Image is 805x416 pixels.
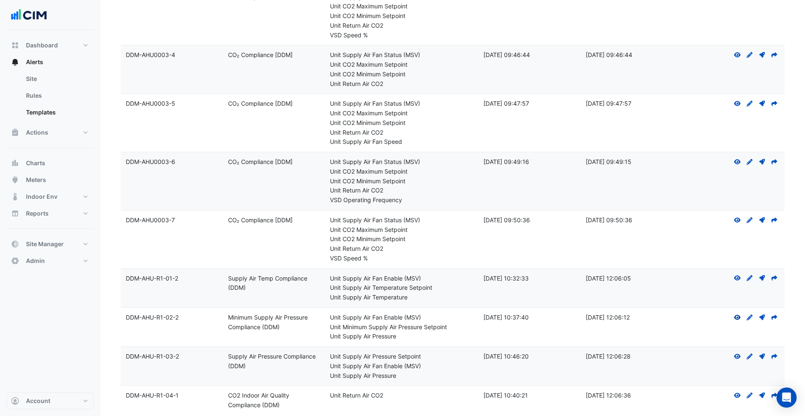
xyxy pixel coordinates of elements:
button: Admin [7,252,94,269]
fa-icon: Create Draft - to edit a template, you first need to create a draft, and then submit it for appro... [746,314,753,321]
div: CO₂ Compliance [DDM] [228,99,320,109]
div: Unit Return Air CO2 [330,79,473,89]
div: Unit CO2 Maximum Setpoint [330,2,473,11]
a: Site [19,70,94,87]
div: Unit Return Air CO2 [330,128,473,138]
div: Supply Air Temp Compliance (DDM) [228,274,320,293]
a: Share [771,51,778,58]
div: Unit Supply Air Fan Speed [330,137,473,147]
div: DDM-AHU-R1-01-2 [126,274,218,283]
div: Unit CO2 Minimum Setpoint [330,11,473,21]
fa-icon: Deploy [758,158,766,165]
fa-icon: Create Draft - to edit a template, you first need to create a draft, and then submit it for appro... [746,51,753,58]
span: Dashboard [26,41,58,49]
button: Dashboard [7,37,94,54]
fa-icon: Create Draft - to edit a template, you first need to create a draft, and then submit it for appro... [746,392,753,399]
div: [DATE] 10:37:40 [483,313,576,322]
fa-icon: Deploy [758,100,766,107]
fa-icon: Create Draft - to edit a template, you first need to create a draft, and then submit it for appro... [746,100,753,107]
div: DDM-AHU0003-4 [126,50,218,60]
a: Share [771,100,778,107]
app-icon: Actions [11,128,19,137]
div: [DATE] 09:49:16 [483,157,576,167]
div: DDM-AHU-R1-04-1 [126,391,218,400]
fa-icon: Deploy [758,353,766,360]
div: Unit Supply Air Fan Status (MSV) [330,99,473,109]
div: Unit Supply Air Fan Enable (MSV) [330,313,473,322]
a: Rules [19,87,94,104]
fa-icon: View [734,275,741,282]
div: VSD Speed % [330,31,473,40]
span: Reports [26,209,49,218]
div: CO₂ Compliance [DDM] [228,216,320,225]
fa-icon: Create Draft - to edit a template, you first need to create a draft, and then submit it for appro... [746,216,753,224]
div: Unit Supply Air Fan Status (MSV) [330,157,473,167]
button: Site Manager [7,236,94,252]
div: Unit CO2 Minimum Setpoint [330,118,473,128]
img: Company Logo [10,7,48,23]
button: Alerts [7,54,94,70]
app-icon: Charts [11,159,19,167]
div: Unit Supply Air Fan Enable (MSV) [330,361,473,371]
fa-icon: Deploy [758,51,766,58]
fa-icon: Deploy [758,275,766,282]
app-icon: Meters [11,176,19,184]
a: Share [771,392,778,399]
div: DDM-AHU-R1-02-2 [126,313,218,322]
span: Meters [26,176,46,184]
fa-icon: Create Draft - to edit a template, you first need to create a draft, and then submit it for appro... [746,158,753,165]
fa-icon: View [734,51,741,58]
fa-icon: View [734,158,741,165]
a: Share [771,353,778,360]
div: Unit CO2 Maximum Setpoint [330,109,473,118]
button: Indoor Env [7,188,94,205]
div: Unit CO2 Minimum Setpoint [330,234,473,244]
span: Account [26,397,50,405]
button: Meters [7,172,94,188]
fa-icon: View [734,100,741,107]
div: [DATE] 10:32:33 [483,274,576,283]
div: Unit CO2 Minimum Setpoint [330,70,473,79]
span: Indoor Env [26,192,57,201]
div: VSD Operating Frequency [330,195,473,205]
div: [DATE] 12:06:05 [586,274,678,283]
div: [DATE] 09:47:57 [586,99,678,109]
div: [DATE] 10:40:21 [483,391,576,400]
div: [DATE] 09:50:36 [483,216,576,225]
div: DDM-AHU0003-5 [126,99,218,109]
button: Account [7,393,94,409]
div: Unit Supply Air Fan Enable (MSV) [330,274,473,283]
div: Unit Supply Air Fan Status (MSV) [330,50,473,60]
div: CO₂ Compliance [DDM] [228,157,320,167]
a: Templates [19,104,94,121]
div: Unit CO2 Maximum Setpoint [330,225,473,235]
div: DDM-AHU-R1-03-2 [126,352,218,361]
div: [DATE] 12:06:28 [586,352,678,361]
div: Unit CO2 Maximum Setpoint [330,60,473,70]
app-icon: Admin [11,257,19,265]
div: Open Intercom Messenger [776,387,797,408]
button: Reports [7,205,94,222]
div: [DATE] 09:46:44 [586,50,678,60]
a: Share [771,314,778,321]
div: [DATE] 09:49:15 [586,157,678,167]
div: [DATE] 09:47:57 [483,99,576,109]
div: DDM-AHU0003-7 [126,216,218,225]
span: Actions [26,128,48,137]
app-icon: Indoor Env [11,192,19,201]
div: Alerts [7,70,94,124]
div: [DATE] 09:46:44 [483,50,576,60]
fa-icon: Create Draft - to edit a template, you first need to create a draft, and then submit it for appro... [746,275,753,282]
div: Unit Return Air CO2 [330,391,473,400]
app-icon: Alerts [11,58,19,66]
fa-icon: Deploy [758,314,766,321]
div: Unit Supply Air Pressure [330,371,473,381]
div: Unit Supply Air Fan Status (MSV) [330,216,473,225]
div: Unit Return Air CO2 [330,244,473,254]
div: Supply Air Pressure Compliance (DDM) [228,352,320,371]
span: Alerts [26,58,43,66]
span: Charts [26,159,45,167]
div: Unit CO2 Minimum Setpoint [330,177,473,186]
div: Unit Supply Air Pressure [330,332,473,341]
div: [DATE] 12:06:36 [586,391,678,400]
